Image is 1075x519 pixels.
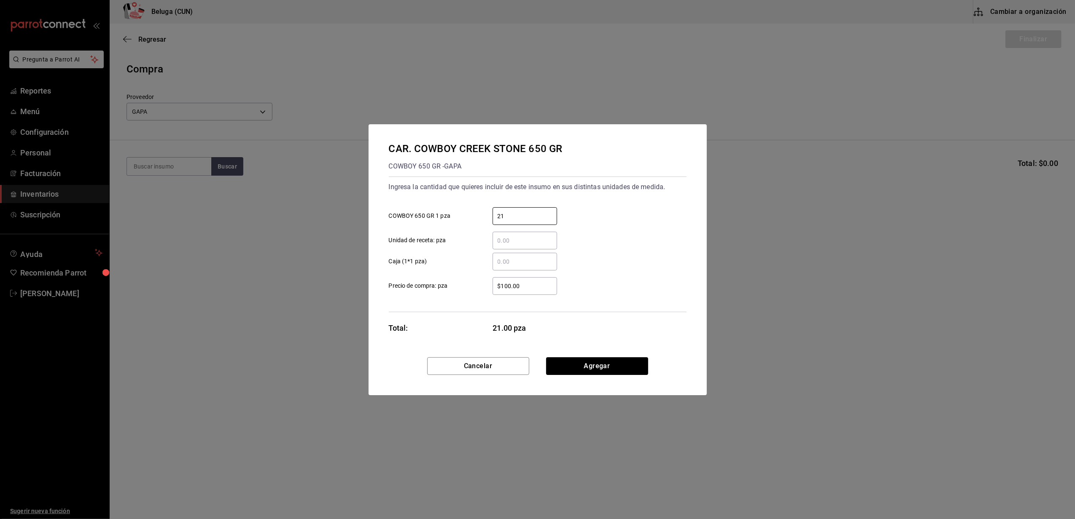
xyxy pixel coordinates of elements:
button: Agregar [546,357,648,375]
span: COWBOY 650 GR 1 pza [389,211,451,220]
div: COWBOY 650 GR - GAPA [389,160,563,173]
input: Precio de compra: pza [493,281,557,291]
span: Caja (1*1 pza) [389,257,427,266]
button: Cancelar [427,357,529,375]
div: CAR. COWBOY CREEK STONE 650 GR [389,141,563,156]
span: Unidad de receta: pza [389,236,446,245]
div: Ingresa la cantidad que quieres incluir de este insumo en sus distintas unidades de medida. [389,180,687,194]
input: COWBOY 650 GR 1 pza [493,211,557,221]
span: 21.00 pza [493,322,558,334]
span: Precio de compra: pza [389,281,448,290]
input: Caja (1*1 pza) [493,257,557,267]
input: Unidad de receta: pza [493,235,557,246]
div: Total: [389,322,408,334]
